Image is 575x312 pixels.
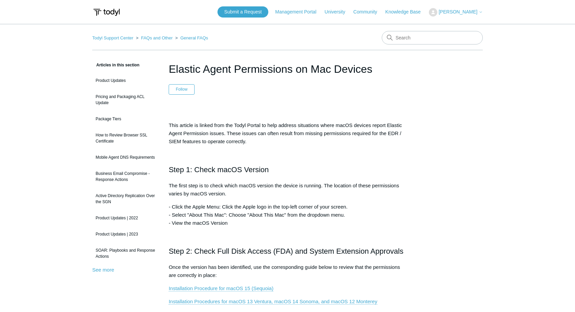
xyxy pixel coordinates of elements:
[92,113,159,125] a: Package Tiers
[169,299,377,305] a: Installation Procedures for macOS 13 Ventura, macOS 14 Sonoma, and macOS 12 Monterey
[92,35,135,40] li: Todyl Support Center
[92,244,159,263] a: SOAR: Playbooks and Response Actions
[180,35,208,40] a: General FAQs
[382,31,483,44] input: Search
[92,212,159,224] a: Product Updates | 2022
[169,84,195,94] button: Follow Article
[141,35,173,40] a: FAQs and Other
[169,182,406,198] p: The first step is to check which macOS version the device is running. The location of these permi...
[92,6,121,19] img: Todyl Support Center Help Center home page
[92,167,159,186] a: Business Email Compromise - Response Actions
[92,129,159,148] a: How to Review Browser SSL Certificate
[439,9,477,14] span: [PERSON_NAME]
[169,245,406,257] h2: Step 2: Check Full Disk Access (FDA) and System Extension Approvals
[174,35,208,40] li: General FAQs
[217,6,268,18] a: Submit a Request
[275,8,323,15] a: Management Portal
[92,228,159,241] a: Product Updates | 2023
[92,35,133,40] a: Todyl Support Center
[92,63,139,67] span: Articles in this section
[325,8,352,15] a: University
[135,35,174,40] li: FAQs and Other
[92,74,159,87] a: Product Updates
[92,90,159,109] a: Pricing and Packaging ACL Update
[92,151,159,164] a: Mobile Agent DNS Requirements
[429,8,483,17] button: [PERSON_NAME]
[169,263,406,279] p: Once the version has been identified, use the corresponding guide below to review that the permis...
[169,61,406,77] h1: Elastic Agent Permissions on Mac Devices
[169,285,273,291] a: Installation Procedure for macOS 15 (Sequoia)
[92,267,114,273] a: See more
[169,164,406,176] h2: Step 1: Check macOS Version
[169,203,406,227] p: - Click the Apple Menu: Click the Apple logo in the top-left corner of your screen. - Select "Abo...
[353,8,384,15] a: Community
[385,8,428,15] a: Knowledge Base
[92,189,159,208] a: Active Directory Replication Over the SGN
[169,121,406,146] p: This article is linked from the Todyl Portal to help address situations where macOS devices repor...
